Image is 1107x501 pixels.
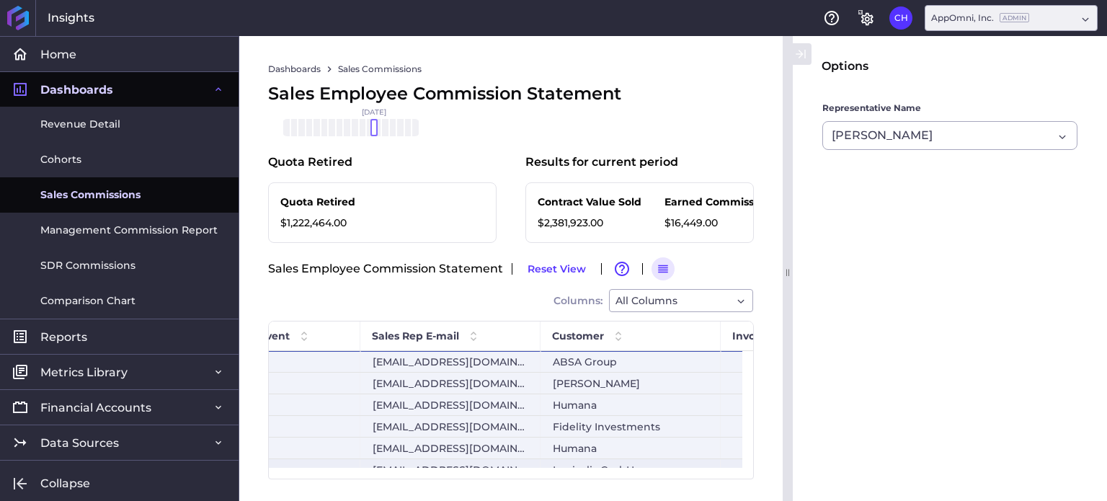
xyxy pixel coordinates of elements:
[40,293,135,309] span: Comparison Chart
[925,5,1098,31] div: Dropdown select
[40,329,87,345] span: Reports
[360,373,541,394] div: [EMAIL_ADDRESS][DOMAIN_NAME]
[525,154,678,171] p: Results for current period
[664,216,775,231] p: $16,449.00
[40,435,119,451] span: Data Sources
[360,438,541,458] div: [EMAIL_ADDRESS][DOMAIN_NAME]
[360,394,541,415] div: [EMAIL_ADDRESS][DOMAIN_NAME]
[820,6,843,30] button: Help
[541,373,721,394] div: [PERSON_NAME]
[268,63,321,76] a: Dashboards
[541,438,721,458] div: Humana
[360,459,541,480] div: [EMAIL_ADDRESS][DOMAIN_NAME]
[609,289,753,312] div: Dropdown select
[40,187,141,203] span: Sales Commissions
[553,296,603,306] span: Columns:
[732,329,786,342] span: Invoice To
[280,216,374,231] p: $1,222,464.00
[541,416,721,437] div: Fidelity Investments
[538,195,641,210] p: Contract Value Sold
[541,394,721,415] div: Humana
[40,258,135,273] span: SDR Commissions
[360,351,541,372] div: [EMAIL_ADDRESS][DOMAIN_NAME]
[931,12,1029,25] div: AppOmni, Inc.
[362,109,386,146] span: [DATE]
[538,216,641,231] p: $2,381,923.00
[889,6,912,30] button: User Menu
[552,329,604,342] span: Customer
[541,459,721,480] div: Logicalis GmbH
[360,416,541,437] div: [EMAIL_ADDRESS][DOMAIN_NAME]
[832,127,933,144] span: [PERSON_NAME]
[664,195,775,210] p: Earned Commissions
[280,195,374,210] p: Quota Retired
[40,365,128,380] span: Metrics Library
[40,152,81,167] span: Cohorts
[40,223,218,238] span: Management Commission Report
[40,476,90,491] span: Collapse
[822,101,921,115] span: Representative Name
[822,58,868,75] div: Options
[372,329,459,342] span: Sales Rep E-mail
[338,63,422,76] a: Sales Commissions
[615,292,677,309] span: All Columns
[822,121,1077,150] div: Dropdown select
[40,47,76,62] span: Home
[40,117,120,132] span: Revenue Detail
[521,257,592,280] button: Reset View
[541,351,721,372] div: ABSA Group
[268,154,352,171] p: Quota Retired
[40,400,151,415] span: Financial Accounts
[855,6,878,30] button: General Settings
[40,82,113,97] span: Dashboards
[1000,13,1029,22] ins: Admin
[268,81,621,107] div: Sales Employee Commission Statement
[268,257,754,312] div: Sales Employee Commission Statement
